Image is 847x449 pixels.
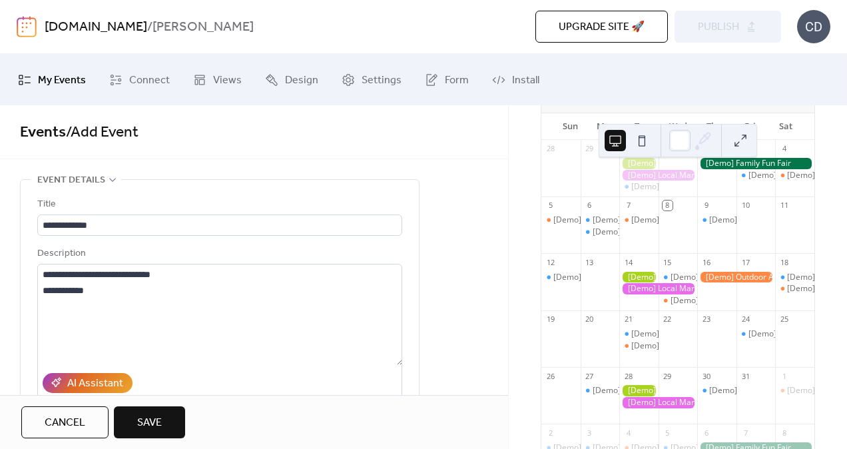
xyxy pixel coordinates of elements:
[152,15,254,40] b: [PERSON_NAME]
[631,215,731,226] div: [Demo] Seniors' Social Tea
[663,428,673,438] div: 5
[559,19,645,35] span: Upgrade site 🚀
[541,272,581,283] div: [Demo] Morning Yoga Bliss
[624,113,660,140] div: Tue
[585,201,595,211] div: 6
[779,371,789,381] div: 1
[740,428,750,438] div: 7
[736,328,776,340] div: [Demo] Morning Yoga Bliss
[43,373,133,393] button: AI Assistant
[671,272,772,283] div: [Demo] Morning Yoga Bliss
[37,173,105,189] span: Event details
[137,415,162,431] span: Save
[671,295,785,306] div: [Demo] Culinary Cooking Class
[99,59,180,100] a: Connect
[697,272,775,283] div: [Demo] Outdoor Adventure Day
[17,16,37,37] img: logo
[552,113,588,140] div: Sun
[663,201,673,211] div: 8
[545,428,555,438] div: 2
[701,371,711,381] div: 30
[581,385,620,396] div: [Demo] Morning Yoga Bliss
[588,113,624,140] div: Mon
[129,70,170,91] span: Connect
[701,314,711,324] div: 23
[45,415,85,431] span: Cancel
[581,226,620,238] div: [Demo] Morning Yoga Bliss
[255,59,328,100] a: Design
[709,215,810,226] div: [Demo] Morning Yoga Bliss
[775,283,814,294] div: [Demo] Open Mic Night
[445,70,469,91] span: Form
[482,59,549,100] a: Install
[585,428,595,438] div: 3
[619,181,659,193] div: [Demo] Morning Yoga Bliss
[619,170,697,181] div: [Demo] Local Market
[623,314,633,324] div: 21
[619,215,659,226] div: [Demo] Seniors' Social Tea
[619,397,697,408] div: [Demo] Local Market
[740,201,750,211] div: 10
[114,406,185,438] button: Save
[696,113,732,140] div: Thu
[631,328,732,340] div: [Demo] Morning Yoga Bliss
[415,59,479,100] a: Form
[740,371,750,381] div: 31
[619,272,659,283] div: [Demo] Gardening Workshop
[362,70,402,91] span: Settings
[619,385,659,396] div: [Demo] Gardening Workshop
[8,59,96,100] a: My Events
[701,201,711,211] div: 9
[740,257,750,267] div: 17
[37,197,400,213] div: Title
[623,201,633,211] div: 7
[67,376,123,392] div: AI Assistant
[593,385,694,396] div: [Demo] Morning Yoga Bliss
[660,113,696,140] div: Wed
[545,314,555,324] div: 19
[775,385,814,396] div: [Demo] Open Mic Night
[663,371,673,381] div: 29
[779,314,789,324] div: 25
[663,314,673,324] div: 22
[659,295,698,306] div: [Demo] Culinary Cooking Class
[585,144,595,154] div: 29
[697,158,814,169] div: [Demo] Family Fun Fair
[213,70,242,91] span: Views
[21,406,109,438] button: Cancel
[593,215,689,226] div: [Demo] Fitness Bootcamp
[709,385,810,396] div: [Demo] Morning Yoga Bliss
[631,181,732,193] div: [Demo] Morning Yoga Bliss
[623,428,633,438] div: 4
[535,11,668,43] button: Upgrade site 🚀
[659,272,698,283] div: [Demo] Morning Yoga Bliss
[740,314,750,324] div: 24
[593,226,694,238] div: [Demo] Morning Yoga Bliss
[45,15,147,40] a: [DOMAIN_NAME]
[697,215,736,226] div: [Demo] Morning Yoga Bliss
[779,257,789,267] div: 18
[663,257,673,267] div: 15
[701,428,711,438] div: 6
[697,385,736,396] div: [Demo] Morning Yoga Bliss
[37,246,400,262] div: Description
[797,10,830,43] div: CD
[332,59,412,100] a: Settings
[775,170,814,181] div: [Demo] Open Mic Night
[285,70,318,91] span: Design
[553,215,660,226] div: [Demo] Book Club Gathering
[623,371,633,381] div: 28
[619,328,659,340] div: [Demo] Morning Yoga Bliss
[701,257,711,267] div: 16
[541,215,581,226] div: [Demo] Book Club Gathering
[38,70,86,91] span: My Events
[581,215,620,226] div: [Demo] Fitness Bootcamp
[545,201,555,211] div: 5
[585,257,595,267] div: 13
[20,118,66,147] a: Events
[585,314,595,324] div: 20
[779,428,789,438] div: 8
[545,144,555,154] div: 28
[619,340,659,352] div: [Demo] Seniors' Social Tea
